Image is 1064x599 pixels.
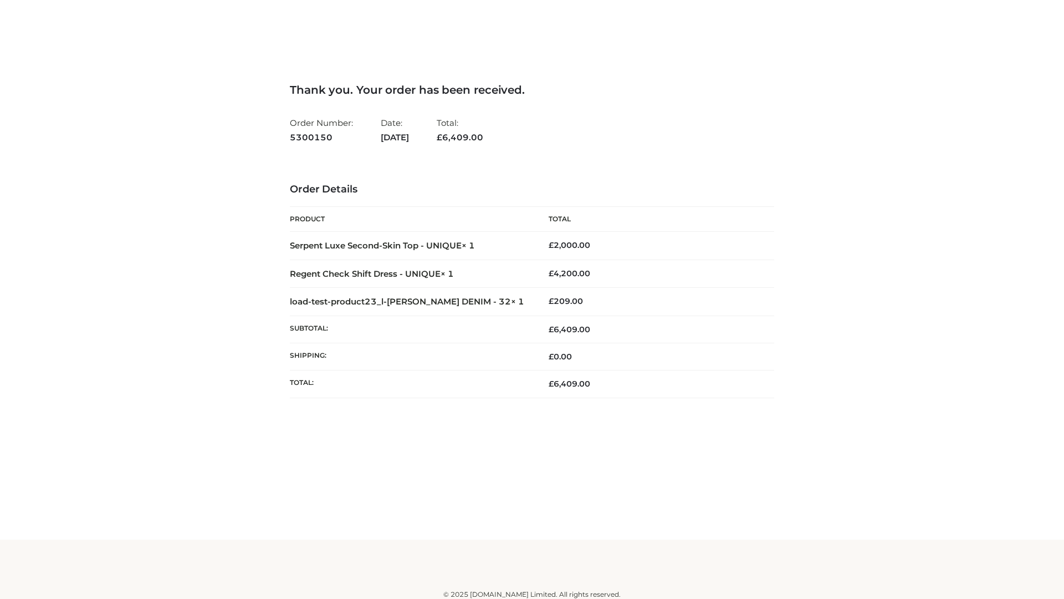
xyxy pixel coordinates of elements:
li: Total: [437,113,483,147]
strong: 5300150 [290,130,353,145]
span: £ [549,296,554,306]
th: Product [290,207,532,232]
strong: × 1 [441,268,454,279]
span: £ [549,324,554,334]
th: Total: [290,370,532,398]
span: £ [549,240,554,250]
bdi: 2,000.00 [549,240,590,250]
span: 6,409.00 [549,379,590,389]
span: £ [549,352,554,362]
h3: Order Details [290,184,774,196]
span: £ [549,379,554,389]
strong: Regent Check Shift Dress - UNIQUE [290,268,454,279]
li: Date: [381,113,409,147]
strong: [DATE] [381,130,409,145]
th: Subtotal: [290,316,532,343]
span: 6,409.00 [437,132,483,143]
span: 6,409.00 [549,324,590,334]
strong: Serpent Luxe Second-Skin Top - UNIQUE [290,240,475,251]
span: £ [549,268,554,278]
strong: × 1 [462,240,475,251]
span: £ [437,132,442,143]
th: Shipping: [290,343,532,370]
li: Order Number: [290,113,353,147]
th: Total [532,207,774,232]
bdi: 4,200.00 [549,268,590,278]
bdi: 0.00 [549,352,572,362]
strong: load-test-product23_l-[PERSON_NAME] DENIM - 32 [290,296,524,307]
bdi: 209.00 [549,296,583,306]
h3: Thank you. Your order has been received. [290,83,774,97]
strong: × 1 [511,296,524,307]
